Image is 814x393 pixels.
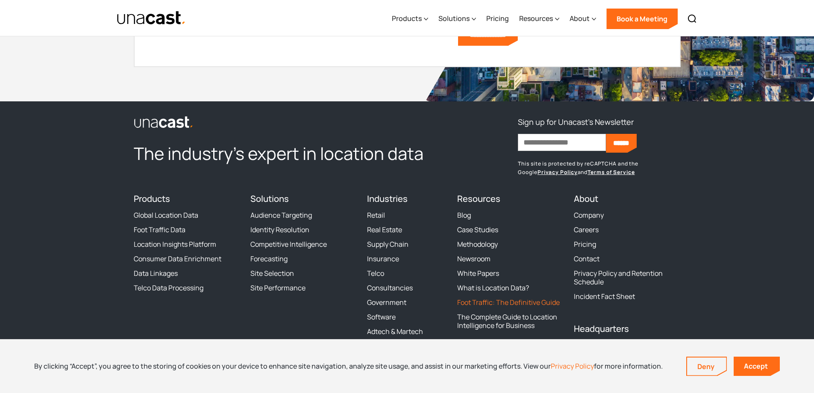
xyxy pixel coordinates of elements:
a: Privacy Policy and Retention Schedule [574,269,680,286]
a: Site Selection [250,269,294,278]
a: Methodology [457,240,498,248]
a: Book a Meeting [606,9,678,29]
div: About [570,1,596,36]
div: Products [392,13,422,24]
a: Site Performance [250,284,306,292]
img: Unacast logo [134,116,194,129]
h4: Headquarters [574,324,680,334]
a: Real Estate [367,225,402,234]
a: Blog [457,211,471,219]
a: Telco [367,269,384,278]
div: Solutions [438,13,470,24]
a: Competitive Intelligence [250,240,327,248]
h3: Sign up for Unacast's Newsletter [518,115,634,129]
a: Consumer Data Enrichment [134,254,221,263]
a: Case Studies [457,225,498,234]
a: Consultancies [367,284,413,292]
a: Foot Traffic Data [134,225,185,234]
div: About [570,13,590,24]
h4: Resources [457,194,564,204]
a: Solutions [250,193,289,204]
img: Search icon [687,14,697,24]
a: Newsroom [457,254,491,263]
h2: The industry’s expert in location data [134,142,447,165]
a: Foot Traffic: The Definitive Guide [457,298,560,307]
a: Privacy Policy [551,361,594,371]
a: Location Insights Platform [134,240,216,248]
a: Identity Resolution [250,225,309,234]
a: Adtech & Martech [367,327,423,336]
a: Retail [367,211,385,219]
a: Forecasting [250,254,288,263]
div: Products [392,1,428,36]
div: Solutions [438,1,476,36]
a: Contact [574,254,599,263]
a: Audience Targeting [250,211,312,219]
a: The Complete Guide to Location Intelligence for Business [457,313,564,330]
a: Careers [574,225,599,234]
a: Incident Fact Sheet [574,292,635,301]
a: Software [367,313,396,321]
div: By clicking “Accept”, you agree to the storing of cookies on your device to enhance site navigati... [34,361,663,371]
img: Unacast text logo [117,11,186,26]
a: Deny [687,358,726,375]
a: link to the homepage [134,115,447,129]
div: Resources [519,1,559,36]
a: Supply Chain [367,240,408,248]
a: Government [367,298,406,307]
a: Products [134,193,170,204]
a: Accept [734,357,780,376]
a: Terms of Service [588,168,635,176]
a: Pricing [486,1,509,36]
a: Pricing [574,240,596,248]
h4: Industries [367,194,447,204]
a: Company [574,211,604,219]
a: home [117,11,186,26]
h4: About [574,194,680,204]
a: Privacy Policy [538,168,578,176]
p: This site is protected by reCAPTCHA and the Google and [518,160,680,177]
a: Telco Data Processing [134,284,203,292]
a: White Papers [457,269,499,278]
a: Global Location Data [134,211,198,219]
div: Resources [519,13,553,24]
a: Data Linkages [134,269,178,278]
a: Insurance [367,254,399,263]
a: What is Location Data? [457,284,529,292]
